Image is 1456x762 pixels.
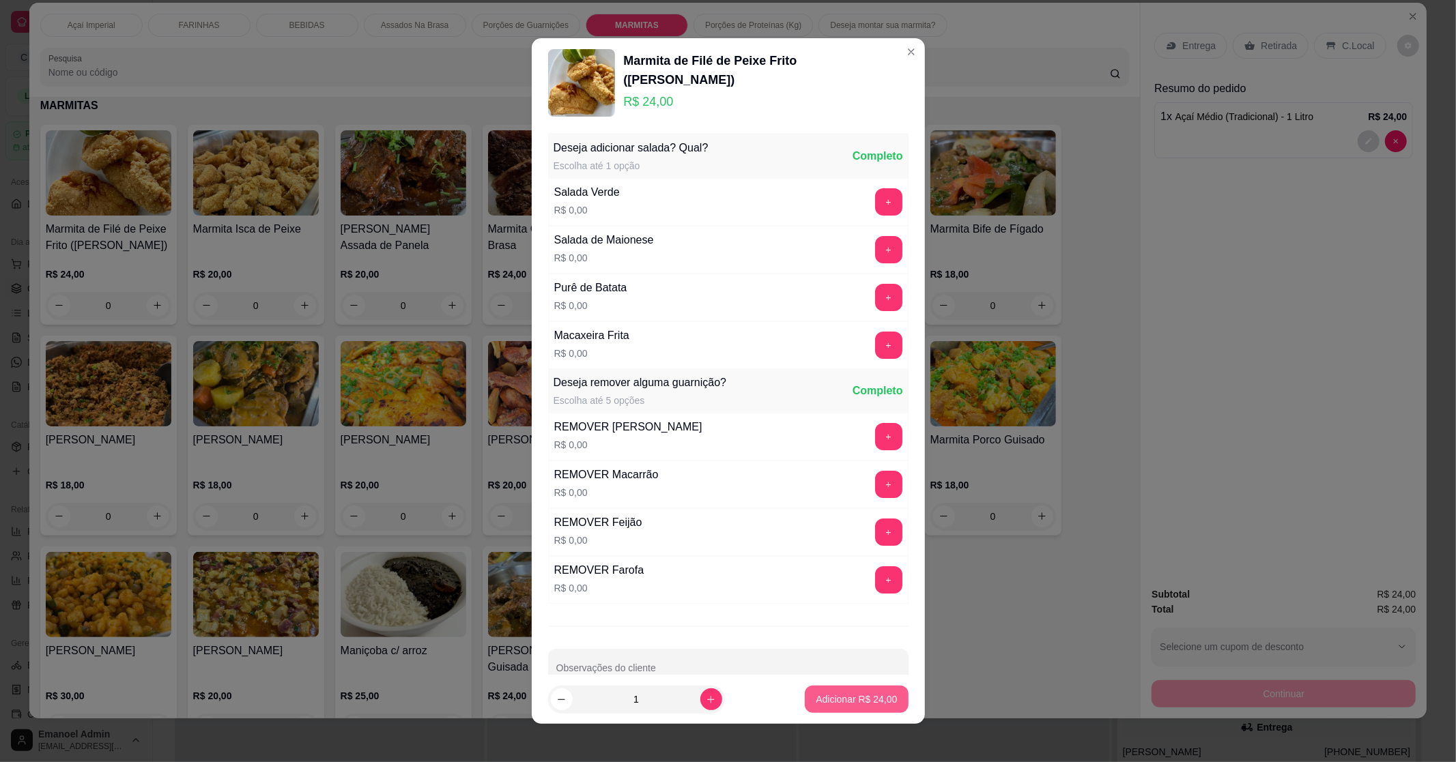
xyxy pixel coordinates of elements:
[554,159,709,173] div: Escolha até 1 opção
[875,423,902,450] button: add
[551,688,573,710] button: decrease-product-quantity
[875,188,902,216] button: add
[554,467,659,483] div: REMOVER Macarrão
[554,533,642,547] p: R$ 0,00
[554,203,620,217] p: R$ 0,00
[805,686,908,713] button: Adicionar R$ 24,00
[554,394,726,407] div: Escolha até 5 opções
[623,92,908,111] p: R$ 24,00
[548,49,616,117] img: product-image
[554,581,644,595] p: R$ 0,00
[554,327,629,344] div: Macaxeira Frita
[556,666,900,680] input: Observações do cliente
[853,383,903,399] div: Completo
[554,184,620,201] div: Salada Verde
[700,688,722,710] button: increase-product-quantity
[554,232,654,248] div: Salada de Maionese
[900,41,922,63] button: Close
[875,284,902,311] button: add
[554,375,726,391] div: Deseja remover alguma guarnição?
[554,299,627,312] p: R$ 0,00
[875,332,902,359] button: add
[554,419,702,435] div: REMOVER [PERSON_NAME]
[816,692,897,706] p: Adicionar R$ 24,00
[554,562,644,578] div: REMOVER Farofa
[554,251,654,265] p: R$ 0,00
[623,51,908,89] div: Marmita de Filé de Peixe Frito ([PERSON_NAME])
[853,148,903,164] div: Completo
[875,566,902,594] button: add
[554,140,709,156] div: Deseja adicionar salada? Qual?
[554,438,702,452] p: R$ 0,00
[875,518,902,546] button: add
[554,486,659,499] p: R$ 0,00
[875,471,902,498] button: add
[554,514,642,531] div: REMOVER Feijão
[554,280,627,296] div: Purê de Batata
[875,236,902,263] button: add
[554,347,629,360] p: R$ 0,00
